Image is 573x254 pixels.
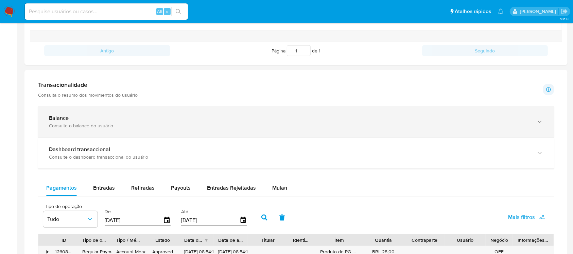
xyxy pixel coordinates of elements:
[171,7,185,16] button: search-icon
[44,45,170,56] button: Antigo
[166,8,168,15] span: s
[560,16,570,21] span: 3.161.2
[319,47,320,54] span: 1
[25,7,188,16] input: Pesquise usuários ou casos...
[455,8,491,15] span: Atalhos rápidos
[422,45,548,56] button: Seguindo
[272,45,320,56] span: Página de
[157,8,162,15] span: Alt
[561,8,568,15] a: Sair
[520,8,558,15] p: weverton.gomes@mercadopago.com.br
[498,9,504,14] a: Notificações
